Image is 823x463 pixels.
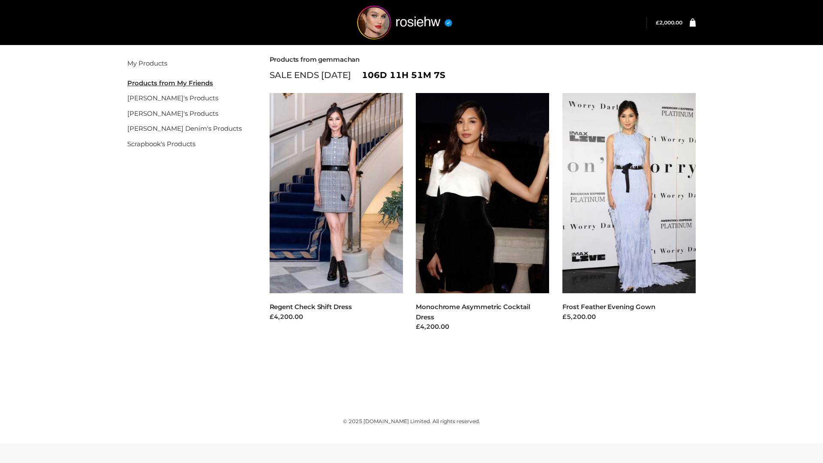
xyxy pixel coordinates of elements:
[127,140,195,148] a: Scrapbook's Products
[562,312,696,322] div: £5,200.00
[127,79,213,87] u: Products from My Friends
[416,322,550,332] div: £4,200.00
[562,303,655,311] a: Frost Feather Evening Gown
[656,19,682,26] bdi: 2,000.00
[127,59,167,67] a: My Products
[416,303,530,321] a: Monochrome Asymmetric Cocktail Dress
[362,68,445,82] span: 106d 11h 51m 7s
[127,94,218,102] a: [PERSON_NAME]'s Products
[656,19,659,26] span: £
[127,109,218,117] a: [PERSON_NAME]'s Products
[656,19,682,26] a: £2,000.00
[270,68,696,82] div: SALE ENDS [DATE]
[127,417,696,426] div: © 2025 [DOMAIN_NAME] Limited. All rights reserved.
[270,312,403,322] div: £4,200.00
[270,303,352,311] a: Regent Check Shift Dress
[340,6,469,39] img: rosiehw
[270,56,696,63] h2: Products from gemmachan
[127,124,242,132] a: [PERSON_NAME] Denim's Products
